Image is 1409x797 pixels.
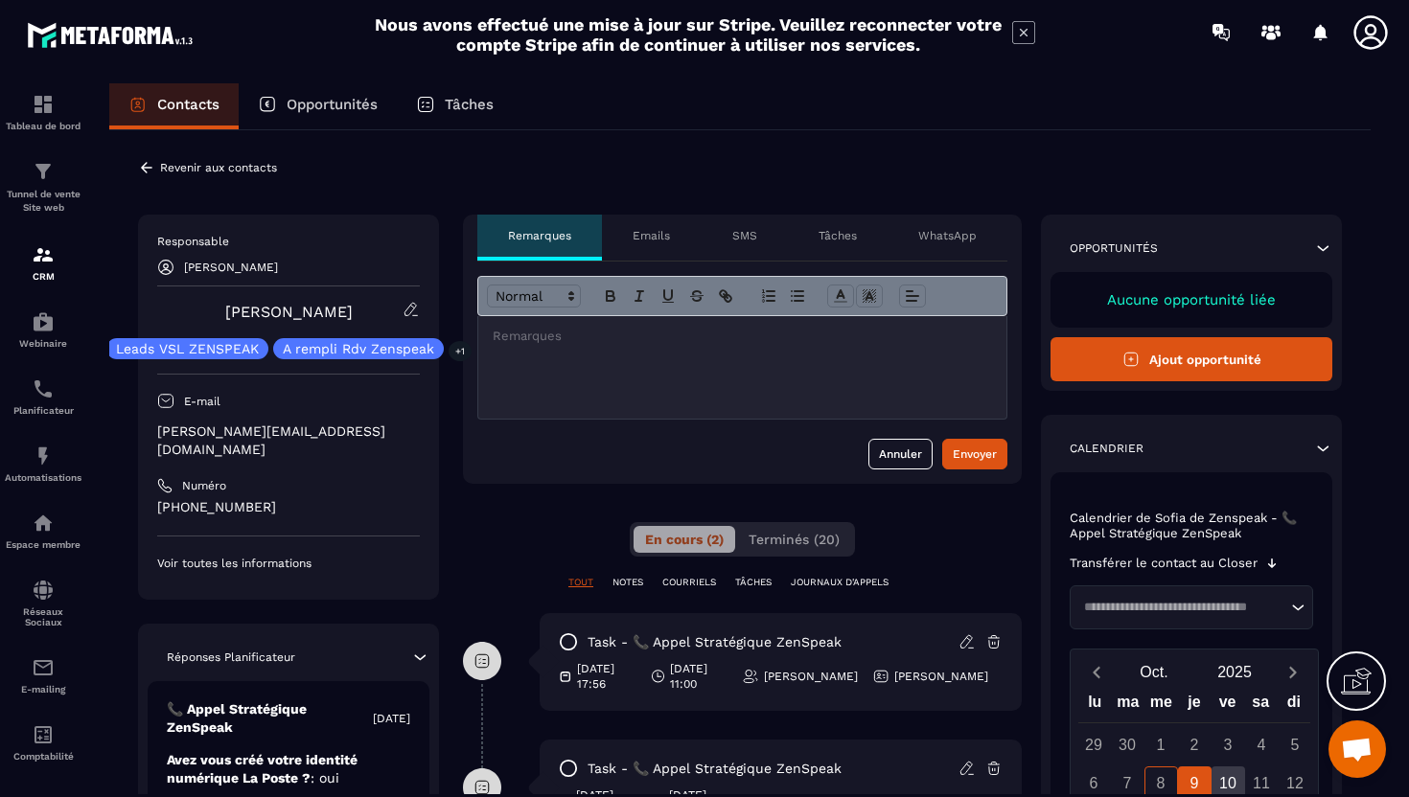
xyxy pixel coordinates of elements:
[918,228,977,243] p: WhatsApp
[1275,659,1310,685] button: Next month
[1070,441,1143,456] p: Calendrier
[157,498,420,516] p: [PHONE_NUMBER]
[764,669,858,684] p: [PERSON_NAME]
[397,83,513,129] a: Tâches
[167,700,373,737] p: 📞 Appel Stratégique ZenSpeak
[32,656,55,679] img: email
[5,430,81,497] a: automationsautomationsAutomatisations
[32,723,55,746] img: accountant
[1078,659,1114,685] button: Previous month
[5,497,81,564] a: automationsautomationsEspace membre
[1070,511,1313,541] p: Calendrier de Sofia de Zenspeak - 📞 Appel Stratégique ZenSpeak
[157,234,420,249] p: Responsable
[32,310,55,333] img: automations
[445,96,494,113] p: Tâches
[157,96,219,113] p: Contacts
[449,341,472,361] p: +1
[5,271,81,282] p: CRM
[732,228,757,243] p: SMS
[167,751,410,787] p: Avez vous créé votre identité numérique La Poste ?
[239,83,397,129] a: Opportunités
[5,405,81,416] p: Planificateur
[1194,655,1275,689] button: Open years overlay
[5,146,81,229] a: formationformationTunnel de vente Site web
[894,669,988,684] p: [PERSON_NAME]
[588,760,842,778] p: task - 📞 Appel Stratégique ZenSpeak
[225,303,353,321] a: [PERSON_NAME]
[737,526,851,553] button: Terminés (20)
[1144,728,1178,762] div: 1
[32,512,55,535] img: automations
[670,661,728,692] p: [DATE] 11:00
[612,576,643,589] p: NOTES
[508,228,571,243] p: Remarques
[1328,720,1386,778] div: Ouvrir le chat
[27,17,199,53] img: logo
[1245,728,1279,762] div: 4
[5,363,81,430] a: schedulerschedulerPlanificateur
[157,556,420,571] p: Voir toutes les informations
[184,261,278,274] p: [PERSON_NAME]
[116,342,259,355] p: Leads VSL ZENSPEAK
[32,377,55,400] img: scheduler
[373,711,410,726] p: [DATE]
[791,576,889,589] p: JOURNAUX D'APPELS
[1078,689,1112,722] div: lu
[32,160,55,183] img: formation
[32,243,55,266] img: formation
[5,539,81,550] p: Espace membre
[588,633,842,651] p: task - 📞 Appel Stratégique ZenSpeak
[32,444,55,467] img: automations
[5,338,81,349] p: Webinaire
[735,576,772,589] p: TÂCHES
[5,606,81,627] p: Réseaux Sociaux
[160,161,277,174] p: Revenir aux contacts
[749,532,840,547] span: Terminés (20)
[1112,689,1145,722] div: ma
[182,478,226,493] p: Numéro
[5,642,81,709] a: emailemailE-mailing
[287,96,378,113] p: Opportunités
[167,649,295,665] p: Réponses Planificateur
[109,83,239,129] a: Contacts
[953,444,997,464] div: Envoyer
[32,93,55,116] img: formation
[633,228,670,243] p: Emails
[5,296,81,363] a: automationsautomationsWebinaire
[5,564,81,642] a: social-networksocial-networkRéseaux Sociaux
[311,770,339,786] span: : oui
[1211,689,1244,722] div: ve
[5,709,81,776] a: accountantaccountantComptabilité
[1070,556,1258,571] p: Transférer le contact au Closer
[374,14,1003,55] h2: Nous avons effectué une mise à jour sur Stripe. Veuillez reconnecter votre compte Stripe afin de ...
[1111,728,1144,762] div: 30
[5,751,81,762] p: Comptabilité
[5,121,81,131] p: Tableau de bord
[1070,585,1313,629] div: Search for option
[1244,689,1278,722] div: sa
[1178,689,1212,722] div: je
[568,576,593,589] p: TOUT
[1144,689,1178,722] div: me
[1051,337,1332,381] button: Ajout opportunité
[1279,728,1312,762] div: 5
[662,576,716,589] p: COURRIELS
[942,439,1007,469] button: Envoyer
[1070,240,1158,256] p: Opportunités
[5,79,81,146] a: formationformationTableau de bord
[157,422,420,459] p: [PERSON_NAME][EMAIL_ADDRESS][DOMAIN_NAME]
[184,394,220,409] p: E-mail
[5,684,81,695] p: E-mailing
[1277,689,1310,722] div: di
[645,532,724,547] span: En cours (2)
[32,579,55,602] img: social-network
[283,342,434,355] p: A rempli Rdv Zenspeak
[577,661,636,692] p: [DATE] 17:56
[5,472,81,483] p: Automatisations
[1070,291,1313,308] p: Aucune opportunité liée
[819,228,857,243] p: Tâches
[1178,728,1212,762] div: 2
[1212,728,1245,762] div: 3
[5,188,81,215] p: Tunnel de vente Site web
[634,526,735,553] button: En cours (2)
